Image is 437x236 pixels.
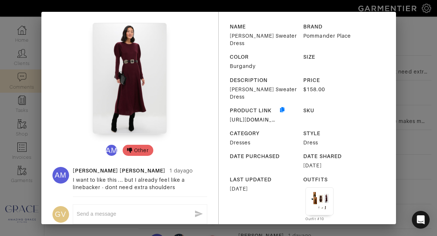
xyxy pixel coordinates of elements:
[230,117,290,123] a: [URL][DOMAIN_NAME]
[230,107,279,114] div: PRODUCT LINK
[303,86,372,93] div: $158.00
[303,130,372,137] div: STYLE
[303,153,372,160] div: DATE SHARED
[106,145,117,156] div: AM
[303,23,372,30] div: BRAND
[230,76,298,84] div: DESCRIPTION
[230,139,298,146] div: Dresses
[52,167,69,184] div: AM
[305,217,334,221] div: Outfit #10
[230,176,298,183] div: LAST UPDATED
[303,53,372,61] div: SIZE
[303,139,372,146] div: Dress
[230,53,298,61] div: COLOR
[169,167,193,174] div: 1 day ago
[230,130,298,137] div: CATEGORY
[52,206,69,223] div: GV
[303,176,372,183] div: OUTFITS
[303,107,372,114] div: SKU
[230,153,298,160] div: DATE PURCHASED
[230,32,298,47] div: [PERSON_NAME] Sweater Dress
[230,185,298,192] div: [DATE]
[303,76,372,84] div: PRICE
[303,32,372,40] div: Pommander Place
[412,211,430,229] div: Open Intercom Messenger
[303,162,372,169] div: [DATE]
[134,147,149,154] div: Other
[73,168,165,174] a: [PERSON_NAME] [PERSON_NAME]
[230,23,298,30] div: NAME
[93,23,167,134] img: hUDKT4FQwUHaPEHxiho6XYeT.jpeg
[230,86,298,100] div: [PERSON_NAME] Sweater Dress
[230,62,298,70] div: Burgandy
[310,191,330,211] img: Outfit Outfit #10
[73,176,207,191] div: I want to like this ... but I already feel like a linebacker - dont need extra shoulders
